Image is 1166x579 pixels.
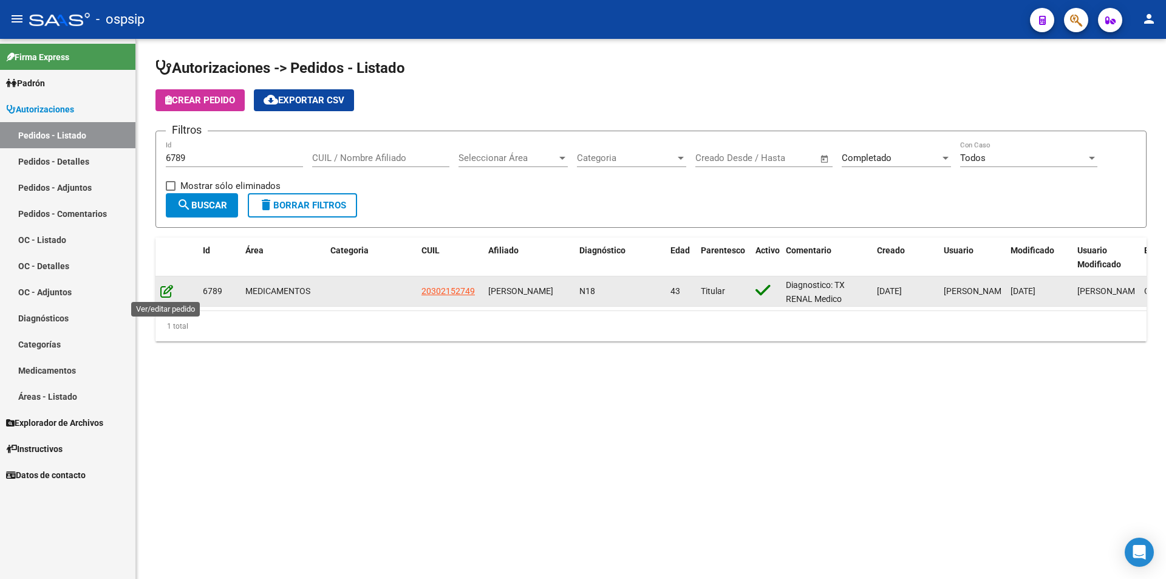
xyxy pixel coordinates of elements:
span: - ospsip [96,6,145,33]
mat-icon: delete [259,197,273,212]
span: Crear Pedido [165,95,235,106]
span: Diagnóstico [579,245,626,255]
span: Autorizaciones [6,103,74,116]
span: [PERSON_NAME] [1077,286,1142,296]
div: 1 total [155,311,1147,341]
button: Borrar Filtros [248,193,357,218]
span: [DATE] [877,286,902,296]
span: Edad [670,245,690,255]
span: Explorador de Archivos [6,416,103,430]
span: Todos [960,152,986,163]
input: End date [746,152,805,163]
datatable-header-cell: Modificado [1006,238,1072,278]
span: Titular [701,286,725,296]
span: Categoria [330,245,369,255]
span: Afiliado [488,245,519,255]
button: Exportar CSV [254,89,354,111]
span: Comentario [786,245,831,255]
span: Parentesco [701,245,745,255]
span: Modificado [1011,245,1054,255]
span: Usuario Modificado [1077,245,1121,269]
span: Buscar [177,200,227,211]
span: Exportar CSV [264,95,344,106]
datatable-header-cell: Creado [872,238,939,278]
mat-icon: menu [10,12,24,26]
span: Autorizaciones -> Pedidos - Listado [155,60,405,77]
div: Open Intercom Messenger [1125,538,1154,567]
span: 43 [670,286,680,296]
span: Instructivos [6,442,63,456]
button: Open calendar [818,152,832,166]
datatable-header-cell: Usuario Modificado [1072,238,1139,278]
span: Borrar Filtros [259,200,346,211]
datatable-header-cell: Área [240,238,326,278]
span: Usuario [944,245,973,255]
datatable-header-cell: Diagnóstico [574,238,666,278]
span: MEDICAMENTOS [245,286,310,296]
span: Diagnostico: TX RENAL Medico Tratante: LASAGNO Teléfono: [PHONE_NUMBER] Localidad: MISIONES Corre... [786,280,865,428]
span: Padrón [6,77,45,90]
span: Mostrar sólo eliminados [180,179,281,193]
span: Firma Express [6,50,69,64]
span: Datos de contacto [6,468,86,482]
span: Seleccionar Área [459,152,557,163]
span: Área [245,245,264,255]
mat-icon: search [177,197,191,212]
datatable-header-cell: Categoria [326,238,417,278]
span: Categoria [577,152,675,163]
span: Id [203,245,210,255]
mat-icon: cloud_download [264,92,278,107]
mat-icon: person [1142,12,1156,26]
datatable-header-cell: CUIL [417,238,483,278]
datatable-header-cell: Afiliado [483,238,574,278]
span: CUIL [421,245,440,255]
span: 6789 [203,286,222,296]
input: Start date [695,152,735,163]
datatable-header-cell: Edad [666,238,696,278]
span: [DATE] [1011,286,1035,296]
span: Creado [877,245,905,255]
span: Activo [755,245,780,255]
span: [PERSON_NAME] [488,286,553,296]
span: 20302152749 [421,286,475,296]
span: Completado [842,152,892,163]
span: [PERSON_NAME] [944,286,1009,296]
datatable-header-cell: Parentesco [696,238,751,278]
datatable-header-cell: Comentario [781,238,872,278]
span: N18 [579,286,595,296]
h3: Filtros [166,122,208,139]
datatable-header-cell: Activo [751,238,781,278]
datatable-header-cell: Id [198,238,240,278]
button: Crear Pedido [155,89,245,111]
button: Buscar [166,193,238,218]
datatable-header-cell: Usuario [939,238,1006,278]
